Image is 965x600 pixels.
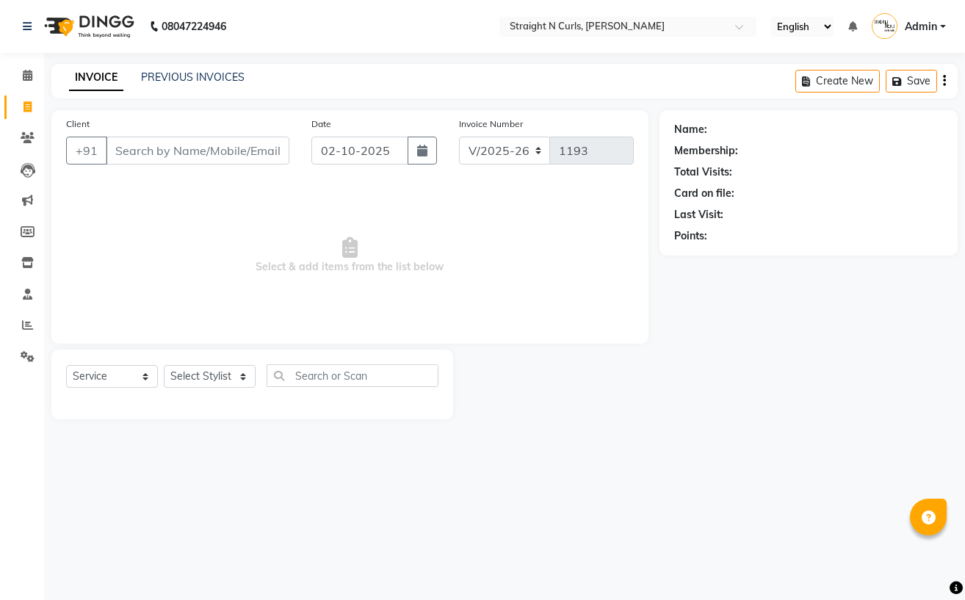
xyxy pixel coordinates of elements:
[674,143,738,159] div: Membership:
[106,137,289,165] input: Search by Name/Mobile/Email/Code
[674,186,734,201] div: Card on file:
[674,228,707,244] div: Points:
[795,70,880,93] button: Create New
[459,118,523,131] label: Invoice Number
[267,364,438,387] input: Search or Scan
[674,207,723,223] div: Last Visit:
[66,137,107,165] button: +91
[37,6,138,47] img: logo
[886,70,937,93] button: Save
[674,165,732,180] div: Total Visits:
[674,122,707,137] div: Name:
[872,13,897,39] img: Admin
[311,118,331,131] label: Date
[66,118,90,131] label: Client
[141,71,245,84] a: PREVIOUS INVOICES
[66,182,634,329] span: Select & add items from the list below
[162,6,226,47] b: 08047224946
[903,541,950,585] iframe: chat widget
[905,19,937,35] span: Admin
[69,65,123,91] a: INVOICE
